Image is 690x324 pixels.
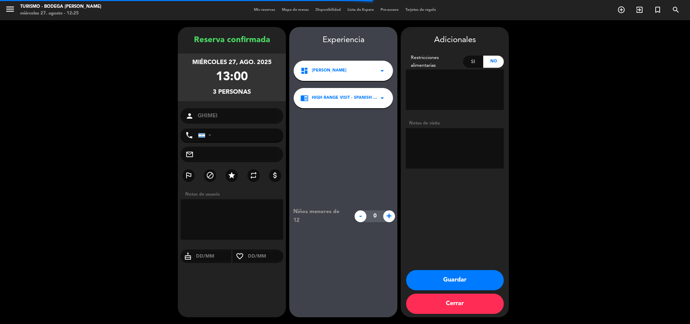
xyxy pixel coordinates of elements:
[289,34,397,47] div: Experiencia
[213,87,251,97] div: 3 personas
[247,252,283,261] input: DD/MM
[378,94,386,102] i: arrow_drop_down
[185,131,193,139] i: phone
[271,171,279,179] i: attach_money
[344,8,377,12] span: Lista de Espera
[186,150,194,158] i: mail_outline
[402,8,439,12] span: Tarjetas de regalo
[251,8,278,12] span: Mis reservas
[300,67,308,75] i: dashboard
[355,210,366,222] span: -
[278,8,312,12] span: Mapa de mesas
[406,270,504,290] button: Guardar
[250,171,258,179] i: repeat
[5,4,15,17] button: menu
[20,10,101,17] div: miércoles 27. agosto - 12:25
[406,120,504,127] div: Notas de visita
[312,67,347,74] span: [PERSON_NAME]
[312,8,344,12] span: Disponibilidad
[463,56,484,68] div: Si
[406,54,463,69] div: Restricciones alimentarias
[378,67,386,75] i: arrow_drop_down
[483,56,504,68] div: No
[406,294,504,314] button: Cerrar
[178,34,286,47] div: Reserva confirmada
[383,210,395,222] span: +
[216,67,248,87] div: 13:00
[182,191,286,198] div: Notas de usuario
[232,252,247,260] i: favorite_border
[228,171,236,179] i: star
[180,252,195,260] i: cake
[300,94,308,102] i: chrome_reader_mode
[635,6,644,14] i: exit_to_app
[377,8,402,12] span: Pre-acceso
[312,95,378,101] span: HIGH RANGE VISIT - SPANISH (Check for English language)
[654,6,662,14] i: turned_in_not
[185,171,193,179] i: outlined_flag
[195,252,231,261] input: DD/MM
[192,58,272,67] div: miércoles 27, ago. 2025
[288,207,351,225] div: Niños menores de 12
[198,129,214,142] div: Argentina: +54
[672,6,680,14] i: search
[406,34,504,47] div: Adicionales
[186,112,194,120] i: person
[206,171,214,179] i: block
[5,4,15,14] i: menu
[20,3,101,10] div: Turismo - Bodega [PERSON_NAME]
[617,6,625,14] i: add_circle_outline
